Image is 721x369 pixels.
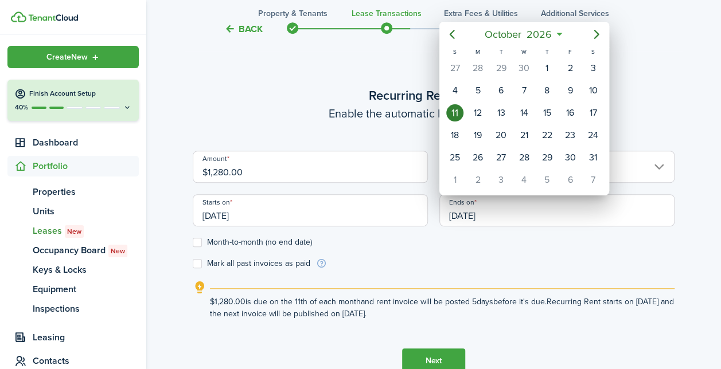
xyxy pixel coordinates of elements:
[492,60,509,77] div: Tuesday, September 29, 2026
[469,149,486,166] div: Monday, October 26, 2026
[562,60,579,77] div: Friday, October 2, 2026
[515,60,532,77] div: Wednesday, September 30, 2026
[515,82,532,99] div: Wednesday, October 7, 2026
[538,127,555,144] div: Thursday, October 22, 2026
[466,47,489,57] div: M
[582,47,605,57] div: S
[446,82,463,99] div: Sunday, October 4, 2026
[441,23,463,46] mbsc-button: Previous page
[492,127,509,144] div: Tuesday, October 20, 2026
[446,171,463,189] div: Sunday, November 1, 2026
[584,149,602,166] div: Saturday, October 31, 2026
[512,47,535,57] div: W
[562,149,579,166] div: Friday, October 30, 2026
[535,47,558,57] div: T
[584,60,602,77] div: Saturday, October 3, 2026
[584,104,602,121] div: Saturday, October 17, 2026
[524,24,554,45] span: 2026
[492,82,509,99] div: Tuesday, October 6, 2026
[562,171,579,189] div: Friday, November 6, 2026
[584,127,602,144] div: Saturday, October 24, 2026
[538,104,555,121] div: Thursday, October 15, 2026
[515,171,532,189] div: Wednesday, November 4, 2026
[559,47,582,57] div: F
[584,171,602,189] div: Saturday, November 7, 2026
[469,60,486,77] div: Monday, September 28, 2026
[562,127,579,144] div: Friday, October 23, 2026
[469,104,486,121] div: Monday, October 12, 2026
[443,47,466,57] div: S
[515,127,532,144] div: Wednesday, October 21, 2026
[482,24,524,45] span: October
[492,171,509,189] div: Tuesday, November 3, 2026
[469,82,486,99] div: Monday, October 5, 2026
[585,23,608,46] mbsc-button: Next page
[446,104,463,121] div: Sunday, October 11, 2026
[492,104,509,121] div: Tuesday, October 13, 2026
[469,171,486,189] div: Monday, November 2, 2026
[489,47,512,57] div: T
[584,82,602,99] div: Saturday, October 10, 2026
[515,104,532,121] div: Wednesday, October 14, 2026
[446,149,463,166] div: Sunday, October 25, 2026
[469,127,486,144] div: Monday, October 19, 2026
[446,127,463,144] div: Sunday, October 18, 2026
[446,60,463,77] div: Sunday, September 27, 2026
[538,60,555,77] div: Thursday, October 1, 2026
[538,149,555,166] div: Thursday, October 29, 2026
[538,82,555,99] div: Thursday, October 8, 2026
[492,149,509,166] div: Tuesday, October 27, 2026
[515,149,532,166] div: Wednesday, October 28, 2026
[477,24,559,45] mbsc-button: October2026
[562,82,579,99] div: Friday, October 9, 2026
[538,171,555,189] div: Thursday, November 5, 2026
[562,104,579,121] div: Friday, October 16, 2026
